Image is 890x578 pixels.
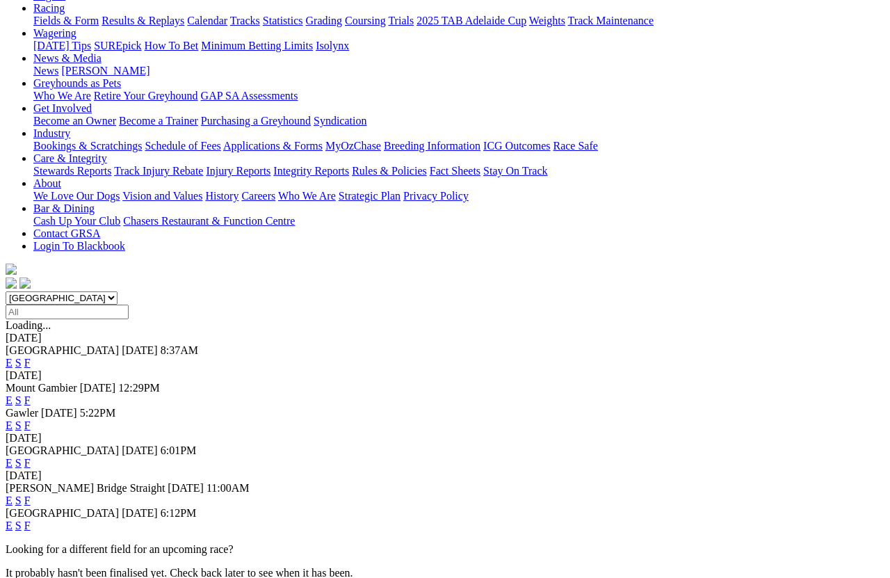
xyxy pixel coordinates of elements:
span: [DATE] [122,444,158,456]
img: facebook.svg [6,278,17,289]
a: E [6,357,13,369]
span: 11:00AM [207,482,250,494]
a: F [24,495,31,506]
div: Care & Integrity [33,165,884,177]
a: Stay On Track [483,165,547,177]
a: Bookings & Scratchings [33,140,142,152]
span: [GEOGRAPHIC_DATA] [6,344,119,356]
a: Wagering [33,27,76,39]
a: Trials [388,15,414,26]
div: Bar & Dining [33,215,884,227]
div: [DATE] [6,332,884,344]
span: Mount Gambier [6,382,77,394]
div: Get Involved [33,115,884,127]
a: [PERSON_NAME] [61,65,149,77]
a: News & Media [33,52,102,64]
a: Fact Sheets [430,165,480,177]
a: Racing [33,2,65,14]
a: Stewards Reports [33,165,111,177]
a: Coursing [345,15,386,26]
a: About [33,177,61,189]
span: 6:12PM [161,507,197,519]
a: Minimum Betting Limits [201,40,313,51]
div: Wagering [33,40,884,52]
a: F [24,394,31,406]
a: Results & Replays [102,15,184,26]
a: How To Bet [145,40,199,51]
div: Industry [33,140,884,152]
span: [DATE] [80,382,116,394]
a: Breeding Information [384,140,480,152]
a: Schedule of Fees [145,140,220,152]
a: Race Safe [553,140,597,152]
a: News [33,65,58,77]
a: [DATE] Tips [33,40,91,51]
a: Bar & Dining [33,202,95,214]
span: [DATE] [168,482,204,494]
input: Select date [6,305,129,319]
span: [DATE] [122,344,158,356]
a: ICG Outcomes [483,140,550,152]
div: About [33,190,884,202]
a: Syndication [314,115,366,127]
a: S [15,457,22,469]
span: [PERSON_NAME] Bridge Straight [6,482,165,494]
a: 2025 TAB Adelaide Cup [416,15,526,26]
a: S [15,520,22,531]
a: E [6,394,13,406]
a: Become an Owner [33,115,116,127]
a: Grading [306,15,342,26]
a: F [24,357,31,369]
img: logo-grsa-white.png [6,264,17,275]
a: Retire Your Greyhound [94,90,198,102]
span: 5:22PM [80,407,116,419]
a: E [6,495,13,506]
a: Get Involved [33,102,92,114]
a: Weights [529,15,565,26]
div: Greyhounds as Pets [33,90,884,102]
a: Cash Up Your Club [33,215,120,227]
span: Gawler [6,407,38,419]
a: History [205,190,238,202]
span: 12:29PM [118,382,160,394]
a: S [15,495,22,506]
a: S [15,419,22,431]
a: Login To Blackbook [33,240,125,252]
div: [DATE] [6,432,884,444]
div: [DATE] [6,369,884,382]
a: Strategic Plan [339,190,400,202]
span: [GEOGRAPHIC_DATA] [6,507,119,519]
p: Looking for a different field for an upcoming race? [6,543,884,556]
span: [GEOGRAPHIC_DATA] [6,444,119,456]
span: 8:37AM [161,344,198,356]
span: [DATE] [41,407,77,419]
a: GAP SA Assessments [201,90,298,102]
a: MyOzChase [325,140,381,152]
div: [DATE] [6,469,884,482]
a: E [6,457,13,469]
a: Become a Trainer [119,115,198,127]
a: Injury Reports [206,165,270,177]
a: Chasers Restaurant & Function Centre [123,215,295,227]
a: Calendar [187,15,227,26]
a: Who We Are [278,190,336,202]
a: Track Maintenance [568,15,654,26]
a: Track Injury Rebate [114,165,203,177]
a: Who We Are [33,90,91,102]
span: 6:01PM [161,444,197,456]
a: SUREpick [94,40,141,51]
a: S [15,394,22,406]
a: Rules & Policies [352,165,427,177]
a: Isolynx [316,40,349,51]
a: Contact GRSA [33,227,100,239]
a: F [24,419,31,431]
a: Privacy Policy [403,190,469,202]
a: E [6,419,13,431]
a: Integrity Reports [273,165,349,177]
img: twitter.svg [19,278,31,289]
a: Vision and Values [122,190,202,202]
a: Statistics [263,15,303,26]
a: Industry [33,127,70,139]
a: E [6,520,13,531]
a: F [24,520,31,531]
